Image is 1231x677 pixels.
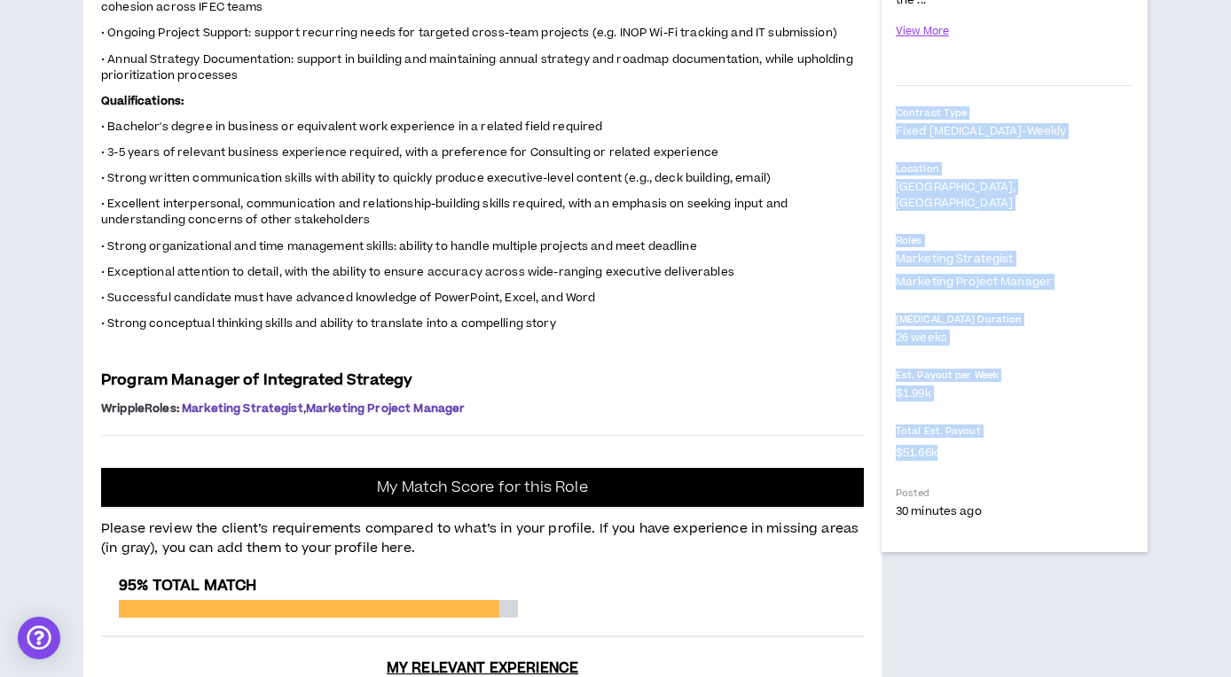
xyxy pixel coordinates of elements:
[896,369,1133,382] p: Est. Payout per Week
[101,238,697,254] span: • Strong organizational and time management skills: ability to handle multiple projects and meet ...
[101,93,184,109] strong: Qualifications:
[896,162,1133,175] p: Location
[896,330,1133,346] p: 26 weeks
[101,170,771,186] span: • Strong written communication skills with ability to quickly produce executive-level content (e....
[101,315,556,331] span: • Strong conceptual thinking skills and ability to translate into a compelling story
[182,401,303,416] span: Marketing Strategist
[119,575,256,596] span: 95% Total Match
[101,144,718,160] span: • 3-5 years of relevant business experience required, with a preference for Consulting or related...
[896,503,1133,519] p: 30 minutes ago
[101,401,864,416] p: ,
[896,274,1052,290] span: Marketing Project Manager
[896,179,1133,211] p: [GEOGRAPHIC_DATA], [GEOGRAPHIC_DATA]
[896,123,1066,139] span: Fixed [MEDICAL_DATA] - weekly
[101,370,412,391] span: Program Manager of Integrated Strategy
[896,486,1133,500] p: Posted
[101,659,864,677] h3: My Relevant Experience
[101,25,837,41] span: • Ongoing Project Support: support recurring needs for targeted cross-team projects (e.g. INOP Wi...
[896,106,1133,120] p: Contract Type
[18,617,60,659] div: Open Intercom Messenger
[896,385,1133,401] p: $1.99k
[101,401,179,416] span: Wripple Roles :
[896,424,1133,438] p: Total Est. Payout
[306,401,466,416] span: Marketing Project Manager
[896,313,1133,326] p: [MEDICAL_DATA] Duration
[377,479,587,496] p: My Match Score for this Role
[101,264,734,280] span: • Exceptional attention to detail, with the ability to ensure accuracy across wide-ranging execut...
[101,509,864,559] p: Please review the client’s requirements compared to what’s in your profile. If you have experienc...
[101,51,853,83] span: • Annual Strategy Documentation: support in building and maintaining annual strategy and roadmap ...
[101,196,788,228] span: • Excellent interpersonal, communication and relationship-building skills required, with an empha...
[896,234,1133,247] p: Roles
[896,16,949,47] button: View More
[101,290,595,306] span: • Successful candidate must have advanced knowledge of PowerPoint, Excel, and Word
[101,119,602,135] span: • Bachelor's degree in business or equivalent work experience in a related field required
[896,441,937,463] span: $51.66k
[896,251,1013,267] span: Marketing Strategist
